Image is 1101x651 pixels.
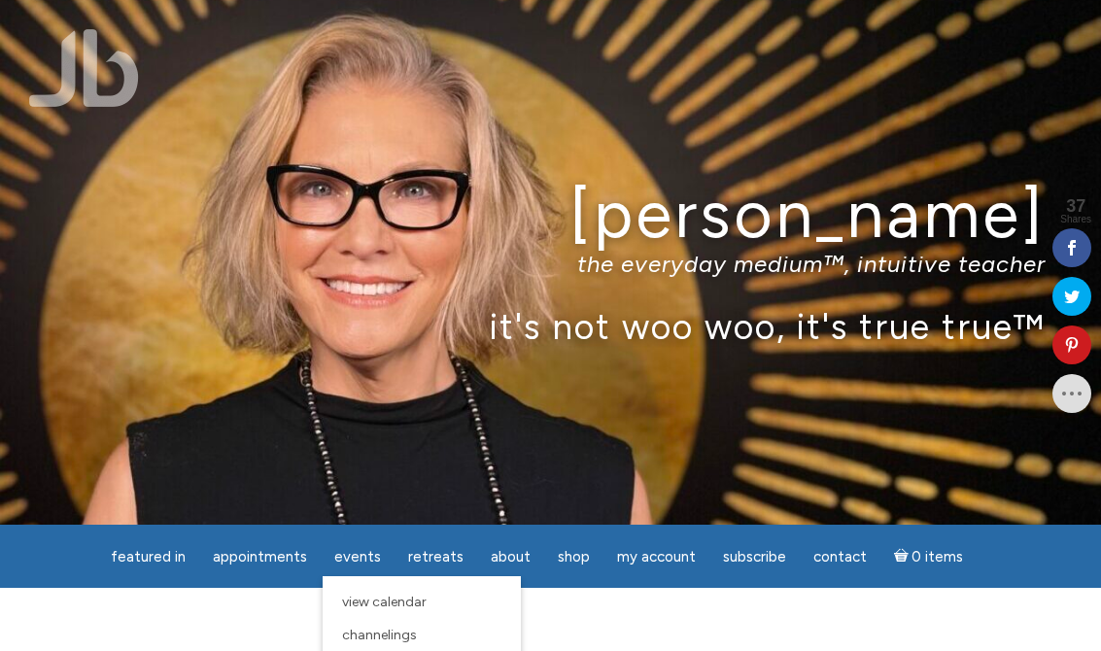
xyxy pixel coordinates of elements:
[605,538,707,576] a: My Account
[813,548,867,565] span: Contact
[334,548,381,565] span: Events
[558,548,590,565] span: Shop
[55,178,1047,251] h1: [PERSON_NAME]
[342,594,427,610] span: View Calendar
[213,548,307,565] span: Appointments
[111,548,186,565] span: featured in
[99,538,197,576] a: featured in
[882,536,976,576] a: Cart0 items
[802,538,878,576] a: Contact
[1060,215,1091,224] span: Shares
[479,538,542,576] a: About
[408,548,464,565] span: Retreats
[332,586,511,619] a: View Calendar
[342,627,417,643] span: Channelings
[1060,197,1091,215] span: 37
[723,548,786,565] span: Subscribe
[894,548,912,565] i: Cart
[711,538,798,576] a: Subscribe
[323,538,393,576] a: Events
[617,548,696,565] span: My Account
[55,250,1047,278] p: the everyday medium™, intuitive teacher
[396,538,475,576] a: Retreats
[491,548,531,565] span: About
[55,305,1047,347] p: it's not woo woo, it's true true™
[546,538,602,576] a: Shop
[29,29,139,107] img: Jamie Butler. The Everyday Medium
[912,550,963,565] span: 0 items
[201,538,319,576] a: Appointments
